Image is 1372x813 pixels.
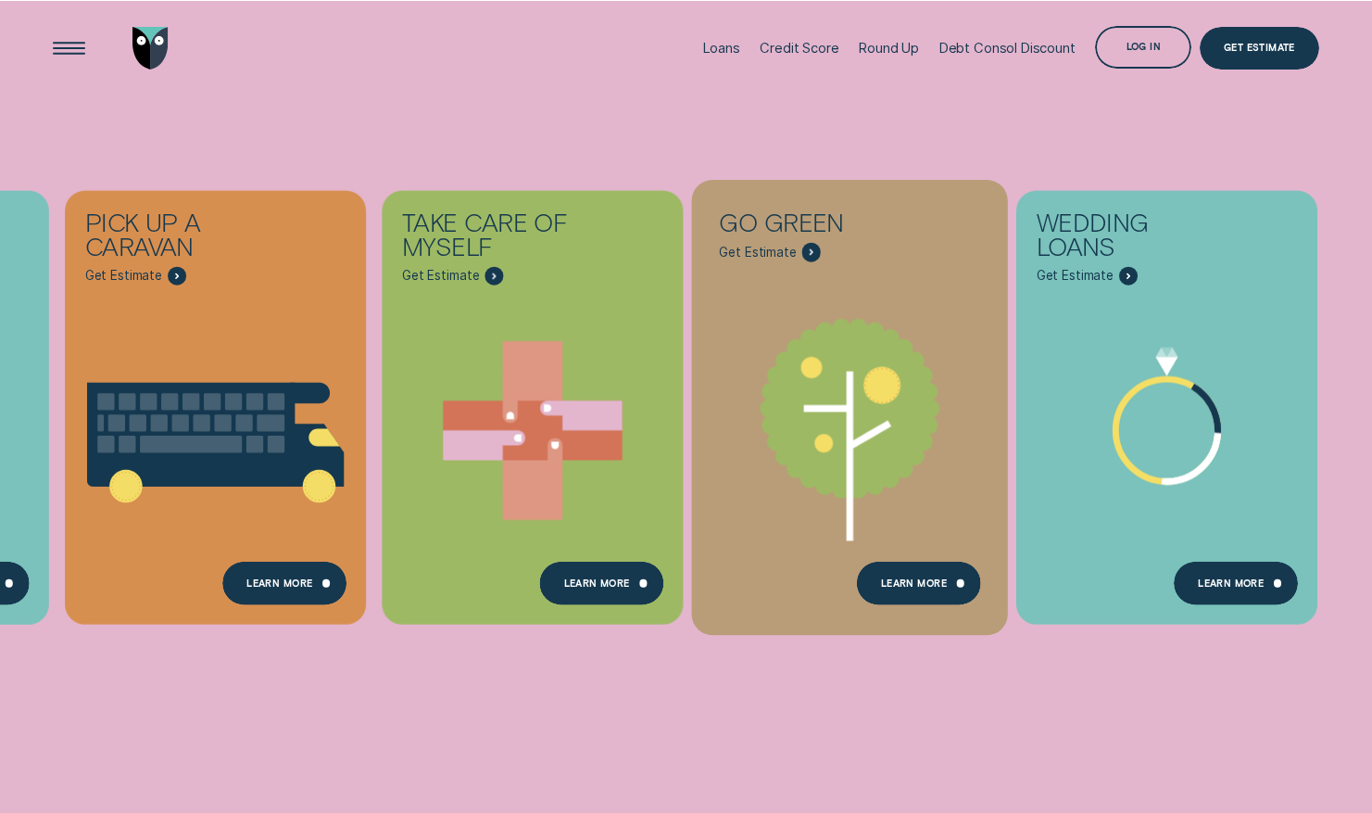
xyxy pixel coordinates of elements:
a: Pick up a caravan - Learn more [65,190,366,612]
button: Open Menu [47,27,91,70]
div: Pick up a caravan [85,210,278,266]
a: Wedding Loans - Learn more [1016,190,1317,612]
div: Debt Consol Discount [939,40,1076,57]
div: Wedding Loans [1037,210,1229,266]
div: Go green [719,210,912,242]
div: Credit Score [760,40,838,57]
span: Get Estimate [1037,268,1114,284]
a: Take care of myself - Learn more [382,190,683,612]
div: Take care of myself [402,210,595,266]
a: Get Estimate [1200,27,1319,70]
a: Learn More [222,561,346,604]
span: Get Estimate [402,268,479,284]
span: Get Estimate [719,244,796,260]
button: Log in [1095,26,1191,70]
a: Learn more [540,561,663,604]
a: Learn more [857,561,980,604]
img: Wisr [132,27,169,70]
div: Round Up [859,40,919,57]
a: Go green - Learn more [699,190,1001,612]
a: Learn more [1174,561,1297,604]
div: Loans [703,40,740,57]
span: Get Estimate [85,268,162,284]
